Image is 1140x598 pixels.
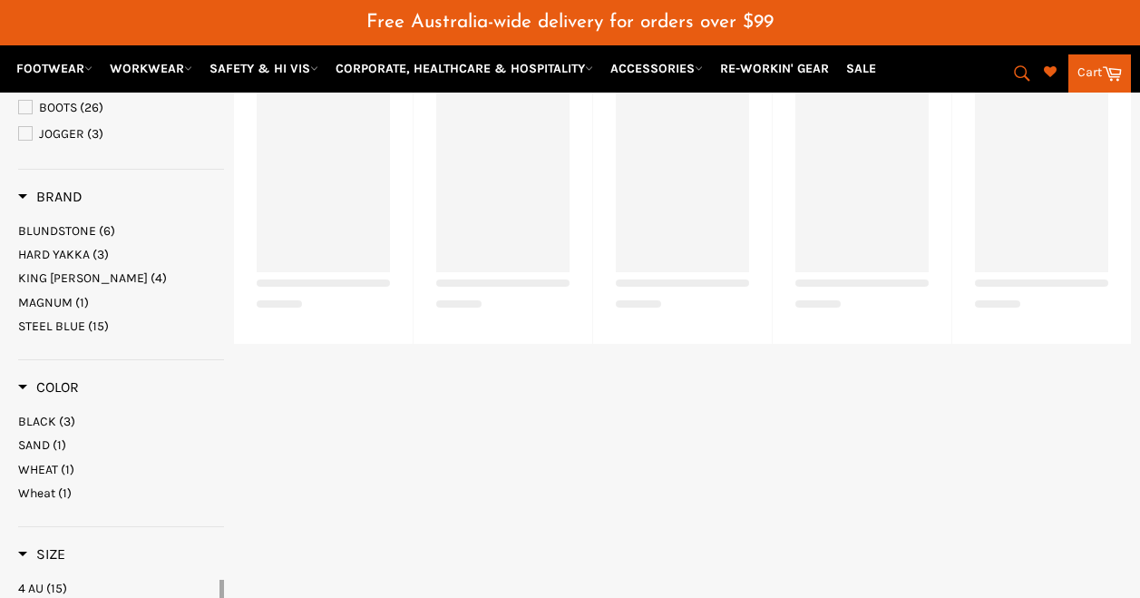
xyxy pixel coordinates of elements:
[80,100,103,115] span: (26)
[75,295,89,310] span: (1)
[39,100,77,115] span: BOOTS
[18,270,148,286] span: KING [PERSON_NAME]
[18,294,224,311] a: MAGNUM
[18,246,224,263] a: HARD YAKKA
[18,545,65,563] span: Size
[102,53,200,84] a: WORKWEAR
[18,485,224,502] a: Wheat
[18,462,58,477] span: WHEAT
[18,188,83,206] h3: Brand
[18,319,85,334] span: STEEL BLUE
[58,485,72,501] span: (1)
[18,222,224,240] a: BLUNDSTONE
[202,53,326,84] a: SAFETY & HI VIS
[9,53,100,84] a: FOOTWEAR
[603,53,710,84] a: ACCESSORIES
[328,53,600,84] a: CORPORATE, HEALTHCARE & HOSPITALITY
[18,436,224,454] a: SAND
[18,188,83,205] span: Brand
[18,318,224,335] a: STEEL BLUE
[18,378,79,396] span: Color
[59,414,75,429] span: (3)
[18,98,224,118] a: BOOTS
[839,53,883,84] a: SALE
[18,581,44,596] span: 4 AU
[87,126,103,142] span: (3)
[99,223,115,239] span: (6)
[18,124,224,144] a: JOGGER
[18,414,56,429] span: BLACK
[366,13,774,32] span: Free Australia-wide delivery for orders over $99
[61,462,74,477] span: (1)
[151,270,167,286] span: (4)
[18,270,224,287] a: KING GEE
[39,126,84,142] span: JOGGER
[18,461,224,478] a: WHEAT
[713,53,836,84] a: RE-WORKIN' GEAR
[18,580,216,597] a: 4 AU
[18,485,55,501] span: Wheat
[18,413,224,430] a: BLACK
[18,295,73,310] span: MAGNUM
[88,319,109,334] span: (15)
[18,247,90,262] span: HARD YAKKA
[18,437,50,453] span: SAND
[18,223,96,239] span: BLUNDSTONE
[18,545,65,564] h3: Size
[53,437,66,453] span: (1)
[93,247,109,262] span: (3)
[1068,54,1131,93] a: Cart
[18,378,79,397] h3: Color
[46,581,67,596] span: (15)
